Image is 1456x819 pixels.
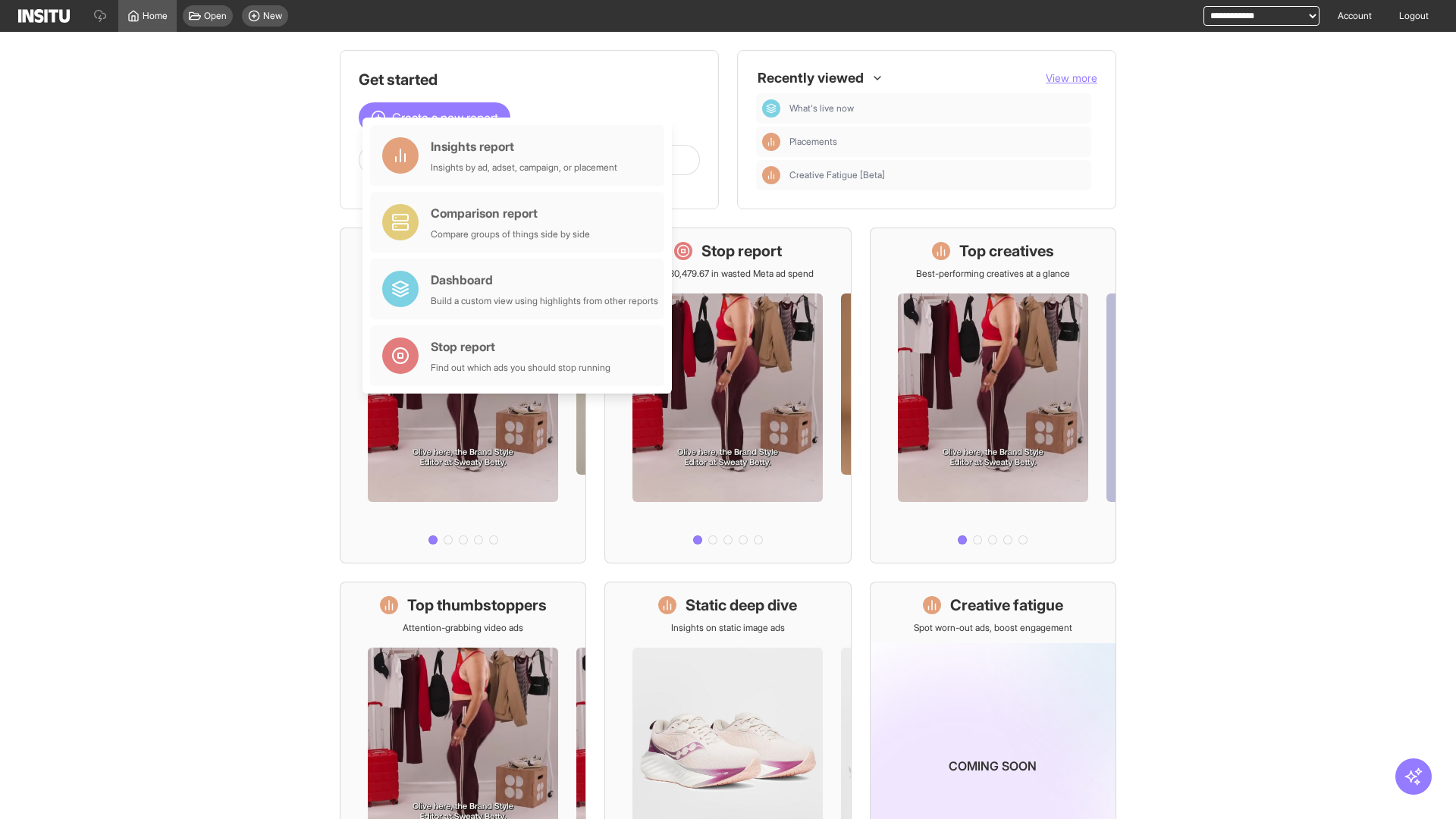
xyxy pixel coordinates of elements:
[359,102,510,133] button: Create a new report
[431,362,610,374] div: Find out which ads you should stop running
[762,133,780,151] div: Insights
[959,240,1054,262] h1: Top creatives
[431,162,617,174] div: Insights by ad, adset, campaign, or placement
[762,99,780,118] div: Dashboard
[789,169,1085,181] span: Creative Fatigue [Beta]
[701,240,782,262] h1: Stop report
[870,227,1116,563] a: Top creativesBest-performing creatives at a glance
[143,10,168,22] span: Home
[18,9,70,23] img: Logo
[789,169,885,181] span: Creative Fatigue [Beta]
[762,166,780,184] div: Insights
[789,136,837,148] span: Placements
[403,622,523,634] p: Attention-grabbing video ads
[407,595,547,616] h1: Top thumbstoppers
[431,271,658,289] div: Dashboard
[431,295,658,307] div: Build a custom view using highlights from other reports
[642,268,814,280] p: Save £30,479.67 in wasted Meta ad spend
[359,69,700,90] h1: Get started
[431,228,590,240] div: Compare groups of things side by side
[1046,71,1097,86] button: View more
[789,102,1085,115] span: What's live now
[204,10,227,22] span: Open
[789,136,1085,148] span: Placements
[789,102,854,115] span: What's live now
[1046,71,1097,84] span: View more
[431,204,590,222] div: Comparison report
[392,108,498,127] span: Create a new report
[916,268,1070,280] p: Best-performing creatives at a glance
[671,622,785,634] p: Insights on static image ads
[340,227,586,563] a: What's live nowSee all active ads instantly
[263,10,282,22] span: New
[431,137,617,155] div: Insights report
[431,337,610,356] div: Stop report
[686,595,797,616] h1: Static deep dive
[604,227,851,563] a: Stop reportSave £30,479.67 in wasted Meta ad spend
